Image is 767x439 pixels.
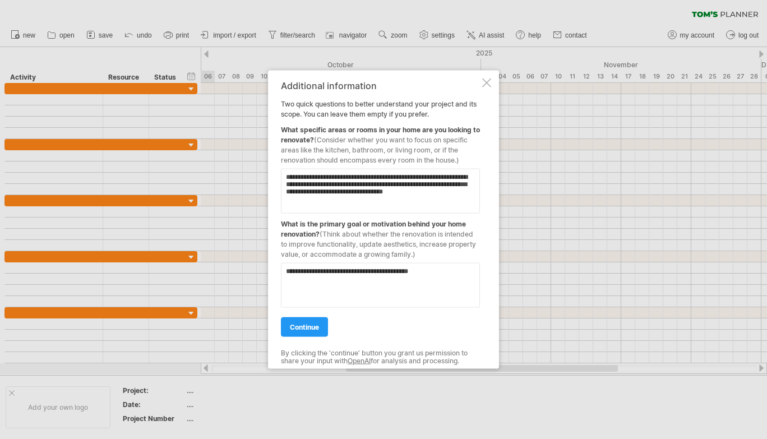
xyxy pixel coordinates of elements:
a: OpenAI [348,357,371,365]
div: By clicking the 'continue' button you grant us permission to share your input with for analysis a... [281,349,480,365]
span: (Consider whether you want to focus on specific areas like the kitchen, bathroom, or living room,... [281,135,468,164]
span: continue [290,322,319,331]
span: (Think about whether the renovation is intended to improve functionality, update aesthetics, incr... [281,229,476,258]
a: continue [281,317,328,336]
div: Two quick questions to better understand your project and its scope. You can leave them empty if ... [281,80,480,359]
div: What specific areas or rooms in your home are you looking to renovate? [281,119,480,165]
div: Additional information [281,80,480,90]
div: What is the primary goal or motivation behind your home renovation? [281,213,480,259]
